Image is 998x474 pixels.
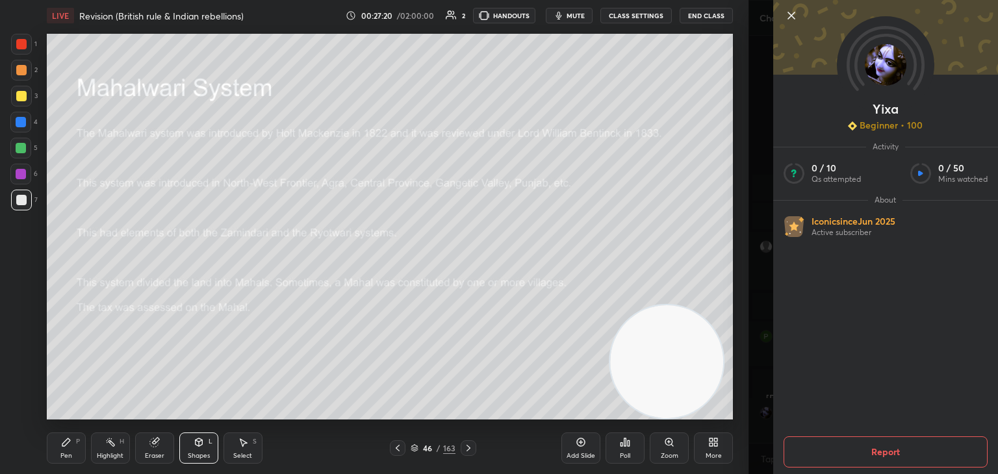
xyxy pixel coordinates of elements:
[865,44,906,86] img: 5e3267a144904f429e70711394334717.jpg
[11,60,38,81] div: 2
[546,8,593,23] button: mute
[145,453,164,459] div: Eraser
[188,453,210,459] div: Shapes
[209,438,212,445] div: L
[462,12,465,19] div: 2
[661,453,678,459] div: Zoom
[437,444,441,452] div: /
[873,104,899,114] p: Yixa
[600,8,672,23] button: CLASS SETTINGS
[784,436,988,468] button: Report
[120,438,124,445] div: H
[938,162,988,174] p: 0 / 50
[11,86,38,106] div: 3
[812,162,861,174] p: 0 / 10
[421,444,434,452] div: 46
[812,174,861,184] p: Qs attempted
[848,121,857,131] img: Learner_Badge_beginner_1_8b307cf2a0.svg
[443,442,455,454] div: 163
[10,138,38,158] div: 5
[812,216,895,227] p: Iconic since Jun 2025
[620,453,630,459] div: Poll
[253,438,257,445] div: S
[938,174,988,184] p: Mins watched
[567,453,595,459] div: Add Slide
[10,112,38,132] div: 4
[233,453,252,459] div: Select
[97,453,123,459] div: Highlight
[79,10,244,22] h4: Revision (British rule & Indian rebellions)
[10,164,38,184] div: 6
[60,453,72,459] div: Pen
[860,119,923,131] p: Beginner • 100
[473,8,535,23] button: HANDOUTS
[812,227,895,238] p: Active subscriber
[567,11,585,20] span: mute
[11,34,37,55] div: 1
[866,142,905,152] span: Activity
[47,8,74,23] div: LIVE
[76,438,80,445] div: P
[11,190,38,210] div: 7
[680,8,733,23] button: End Class
[706,453,722,459] div: More
[868,195,902,205] span: About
